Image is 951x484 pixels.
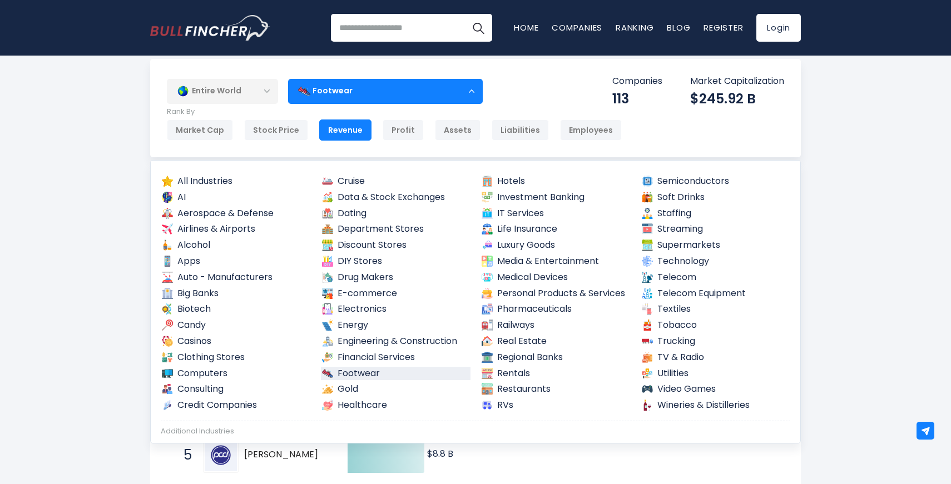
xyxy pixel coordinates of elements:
[321,318,471,332] a: Energy
[161,271,311,285] a: Auto - Manufacturers
[161,255,311,268] a: Apps
[167,78,278,104] div: Entire World
[612,76,662,87] p: Companies
[321,287,471,301] a: E-commerce
[319,119,372,141] div: Revenue
[641,191,791,204] a: Soft Drinks
[514,22,538,33] a: Home
[641,222,791,236] a: Streaming
[641,335,791,348] a: Trucking
[150,15,270,41] a: Go to homepage
[481,207,631,221] a: IT Services
[161,238,311,252] a: Alcohol
[481,222,631,236] a: Life Insurance
[690,76,784,87] p: Market Capitalization
[690,90,784,107] div: $245.92 B
[481,271,631,285] a: Medical Devices
[321,174,471,188] a: Cruise
[161,191,311,204] a: AI
[244,119,308,141] div: Stock Price
[321,398,471,412] a: Healthcare
[612,90,662,107] div: 113
[616,22,653,33] a: Ranking
[161,382,311,396] a: Consulting
[321,238,471,252] a: Discount Stores
[383,119,424,141] div: Profit
[641,207,791,221] a: Staffing
[435,119,481,141] div: Assets
[641,382,791,396] a: Video Games
[481,238,631,252] a: Luxury Goods
[321,191,471,204] a: Data & Stock Exchanges
[161,207,311,221] a: Aerospace & Defense
[288,78,483,104] div: Footwear
[464,14,492,42] button: Search
[667,22,690,33] a: Blog
[481,442,631,456] a: Medical Tools
[321,255,471,268] a: DIY Stores
[481,351,631,365] a: Regional Banks
[161,335,311,348] a: Casinos
[481,335,631,348] a: Real Estate
[641,398,791,412] a: Wineries & Distilleries
[481,302,631,316] a: Pharmaceuticals
[161,442,311,456] a: Advertising
[161,174,311,188] a: All Industries
[481,367,631,381] a: Rentals
[321,442,471,456] a: Farming Supplies
[161,302,311,316] a: Biotech
[205,439,237,471] img: Pou Chen
[161,367,311,381] a: Computers
[481,287,631,301] a: Personal Products & Services
[641,442,791,456] a: Renewable Energy
[161,318,311,332] a: Candy
[321,222,471,236] a: Department Stores
[641,367,791,381] a: Utilities
[481,255,631,268] a: Media & Entertainment
[161,427,790,436] div: Additional Industries
[321,302,471,316] a: Electronics
[641,271,791,285] a: Telecom
[321,382,471,396] a: Gold
[161,222,311,236] a: Airlines & Airports
[427,447,453,460] text: $8.8 B
[641,174,791,188] a: Semiconductors
[492,119,549,141] div: Liabilities
[481,382,631,396] a: Restaurants
[150,15,270,41] img: Bullfincher logo
[178,446,189,465] span: 5
[161,287,311,301] a: Big Banks
[321,367,471,381] a: Footwear
[167,119,233,141] div: Market Cap
[321,351,471,365] a: Financial Services
[641,287,791,301] a: Telecom Equipment
[481,191,631,204] a: Investment Banking
[704,22,743,33] a: Register
[321,271,471,285] a: Drug Makers
[481,174,631,188] a: Hotels
[560,119,622,141] div: Employees
[481,318,631,332] a: Railways
[641,318,791,332] a: Tobacco
[641,255,791,268] a: Technology
[641,351,791,365] a: TV & Radio
[161,351,311,365] a: Clothing Stores
[321,207,471,221] a: Dating
[641,238,791,252] a: Supermarkets
[481,398,631,412] a: RVs
[641,302,791,316] a: Textiles
[552,22,602,33] a: Companies
[167,107,622,117] p: Rank By
[244,449,328,461] span: [PERSON_NAME]
[321,335,471,348] a: Engineering & Construction
[161,398,311,412] a: Credit Companies
[756,14,801,42] a: Login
